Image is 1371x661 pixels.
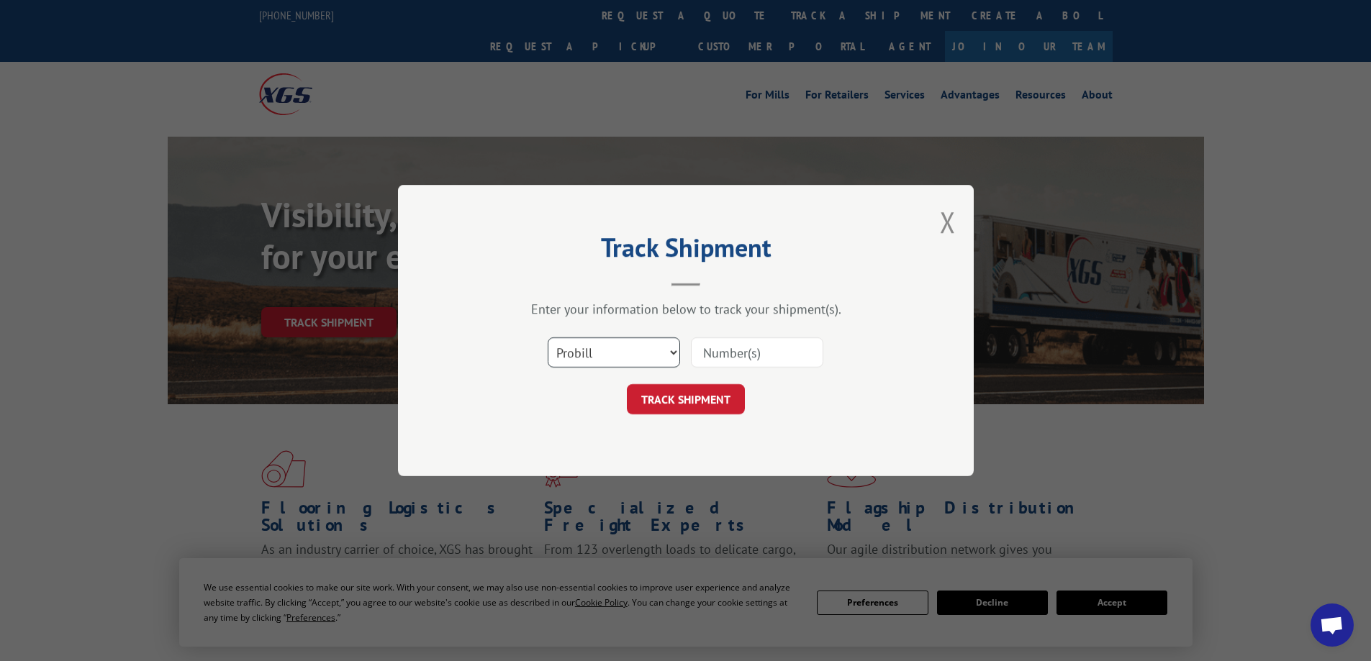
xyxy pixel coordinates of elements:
[691,337,823,368] input: Number(s)
[1311,603,1354,647] a: Open chat
[627,384,745,414] button: TRACK SHIPMENT
[940,203,956,241] button: Close modal
[470,301,902,317] div: Enter your information below to track your shipment(s).
[470,237,902,265] h2: Track Shipment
